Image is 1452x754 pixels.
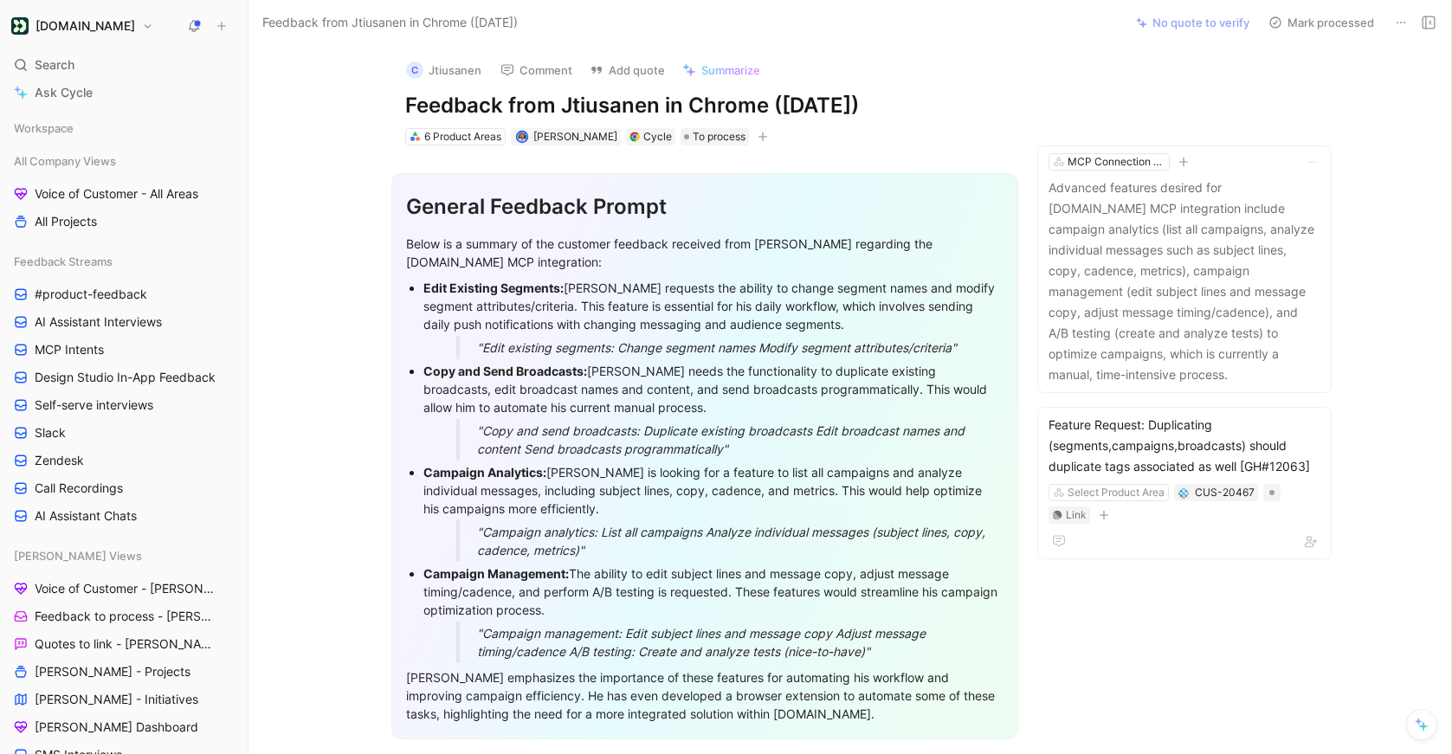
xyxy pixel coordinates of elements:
[674,58,768,82] button: Summarize
[423,465,546,480] strong: Campaign Analytics:
[7,475,241,501] a: Call Recordings
[35,341,104,358] span: MCP Intents
[35,313,162,331] span: AI Assistant Interviews
[7,714,241,740] a: [PERSON_NAME] Dashboard
[477,523,991,559] div: "Campaign analytics: List all campaigns Analyze individual messages (subject lines, copy, cadence...
[35,82,93,103] span: Ask Cycle
[7,281,241,307] a: #product-feedback
[1068,484,1165,501] div: Select Product Area
[1178,488,1189,499] img: 💠
[7,448,241,474] a: Zendesk
[477,338,991,357] div: "Edit existing segments: Change segment names Modify segment attributes/criteria"
[7,209,241,235] a: All Projects
[7,659,241,685] a: [PERSON_NAME] - Projects
[14,547,142,564] span: [PERSON_NAME] Views
[35,369,216,386] span: Design Studio In-App Feedback
[423,564,1003,619] div: The ability to edit subject lines and message copy, adjust message timing/cadence, and perform A/...
[262,12,518,33] span: Feedback from Jtiusanen in Chrome ([DATE])
[7,181,241,207] a: Voice of Customer - All Areas
[1128,10,1257,35] button: No quote to verify
[493,58,580,82] button: Comment
[35,635,217,653] span: Quotes to link - [PERSON_NAME]
[533,130,617,143] span: [PERSON_NAME]
[7,309,241,335] a: AI Assistant Interviews
[7,603,241,629] a: Feedback to process - [PERSON_NAME]
[7,631,241,657] a: Quotes to link - [PERSON_NAME]
[1261,10,1382,35] button: Mark processed
[7,52,241,78] div: Search
[35,480,123,497] span: Call Recordings
[406,191,1003,222] div: General Feedback Prompt
[423,362,1003,416] div: [PERSON_NAME] needs the functionality to duplicate existing broadcasts, edit broadcast names and ...
[1049,177,1320,385] p: Advanced features desired for [DOMAIN_NAME] MCP integration include campaign analytics (list all ...
[1049,415,1320,477] div: Feature Request: Duplicating (segments,campaigns,broadcasts) should duplicate tags associated as ...
[477,624,991,661] div: "Campaign management: Edit subject lines and message copy Adjust message timing/cadence A/B testi...
[7,576,241,602] a: Voice of Customer - [PERSON_NAME]
[35,185,198,203] span: Voice of Customer - All Areas
[35,424,66,441] span: Slack
[35,580,219,597] span: Voice of Customer - [PERSON_NAME]
[35,507,137,525] span: AI Assistant Chats
[7,337,241,363] a: MCP Intents
[406,235,1003,271] div: Below is a summary of the customer feedback received from [PERSON_NAME] regarding the [DOMAIN_NAM...
[1178,487,1190,499] button: 💠
[423,279,1003,333] div: [PERSON_NAME] requests the ability to change segment names and modify segment attributes/criteria...
[681,128,749,145] div: To process
[35,691,198,708] span: [PERSON_NAME] - Initiatives
[35,18,135,34] h1: [DOMAIN_NAME]
[7,392,241,418] a: Self-serve interviews
[7,148,241,235] div: All Company ViewsVoice of Customer - All AreasAll Projects
[7,543,241,569] div: [PERSON_NAME] Views
[1066,506,1087,524] div: Link
[35,608,220,625] span: Feedback to process - [PERSON_NAME]
[701,62,760,78] span: Summarize
[477,422,991,458] div: "Copy and send broadcasts: Duplicate existing broadcasts Edit broadcast names and content Send br...
[7,420,241,446] a: Slack
[7,686,241,712] a: [PERSON_NAME] - Initiatives
[14,152,116,170] span: All Company Views
[7,503,241,529] a: AI Assistant Chats
[406,668,1003,723] div: [PERSON_NAME] emphasizes the importance of these features for automating his workflow and improvi...
[35,452,84,469] span: Zendesk
[423,566,569,581] strong: Campaign Management:
[423,463,1003,518] div: [PERSON_NAME] is looking for a feature to list all campaigns and analyze individual messages, inc...
[405,92,1004,119] h1: Feedback from Jtiusanen in Chrome ([DATE])
[582,58,673,82] button: Add quote
[35,55,74,75] span: Search
[14,253,113,270] span: Feedback Streams
[406,61,423,79] div: C
[423,280,564,295] strong: Edit Existing Segments:
[35,663,190,680] span: [PERSON_NAME] - Projects
[7,364,241,390] a: Design Studio In-App Feedback
[35,396,153,414] span: Self-serve interviews
[7,80,241,106] a: Ask Cycle
[1068,153,1165,171] div: MCP Connection Server
[14,119,74,137] span: Workspace
[35,213,97,230] span: All Projects
[7,148,241,174] div: All Company Views
[7,115,241,141] div: Workspace
[693,128,745,145] span: To process
[35,286,147,303] span: #product-feedback
[518,132,527,142] img: avatar
[398,57,489,83] button: CJtiusanen
[643,128,672,145] div: Cycle
[7,248,241,274] div: Feedback Streams
[423,364,587,378] strong: Copy and Send Broadcasts:
[35,719,198,736] span: [PERSON_NAME] Dashboard
[424,128,501,145] div: 6 Product Areas
[1195,484,1255,501] div: CUS-20467
[7,248,241,529] div: Feedback Streams#product-feedbackAI Assistant InterviewsMCP IntentsDesign Studio In-App FeedbackS...
[11,17,29,35] img: Customer.io
[7,14,158,38] button: Customer.io[DOMAIN_NAME]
